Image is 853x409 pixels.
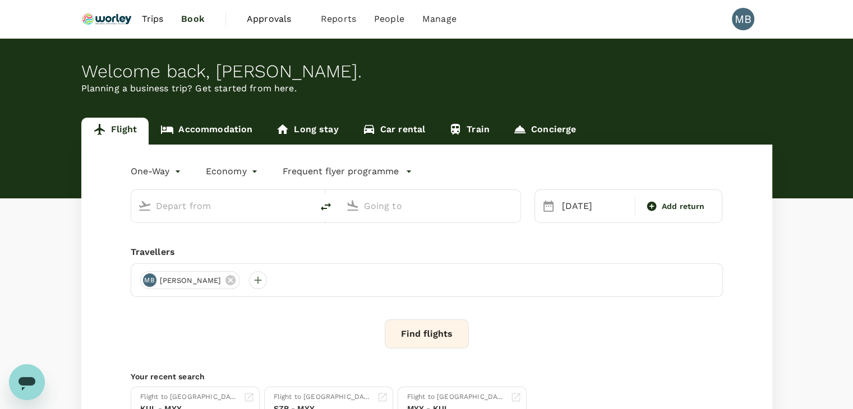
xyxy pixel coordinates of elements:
span: Trips [141,12,163,26]
a: Car rental [351,118,437,145]
div: [DATE] [557,195,633,217]
div: MB [143,273,156,287]
span: Add return [662,201,705,212]
div: MB [732,8,754,30]
a: Concierge [501,118,588,145]
p: Frequent flyer programme [283,165,399,178]
div: Flight to [GEOGRAPHIC_DATA] [274,392,372,403]
span: People [374,12,404,26]
a: Flight [81,118,149,145]
button: Find flights [385,319,469,348]
div: Welcome back , [PERSON_NAME] . [81,61,772,82]
button: Open [513,204,515,207]
a: Long stay [264,118,350,145]
img: Ranhill Worley Sdn Bhd [81,7,133,31]
span: [PERSON_NAME] [153,275,228,286]
a: Accommodation [149,118,264,145]
span: Reports [321,12,356,26]
span: Manage [422,12,457,26]
span: Book [181,12,205,26]
a: Train [437,118,501,145]
p: Your recent search [131,371,723,382]
div: Economy [206,162,260,180]
div: Flight to [GEOGRAPHIC_DATA] [407,392,506,403]
input: Going to [364,197,497,215]
button: Frequent flyer programme [283,165,412,178]
div: MB[PERSON_NAME] [140,271,241,289]
div: Travellers [131,245,723,259]
iframe: Button to launch messaging window [9,364,45,400]
span: Approvals [247,12,303,26]
button: Open [305,204,307,207]
div: One-Way [131,162,183,180]
div: Flight to [GEOGRAPHIC_DATA] [140,392,239,403]
p: Planning a business trip? Get started from here. [81,82,772,95]
input: Depart from [156,197,289,215]
button: delete [312,193,339,220]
